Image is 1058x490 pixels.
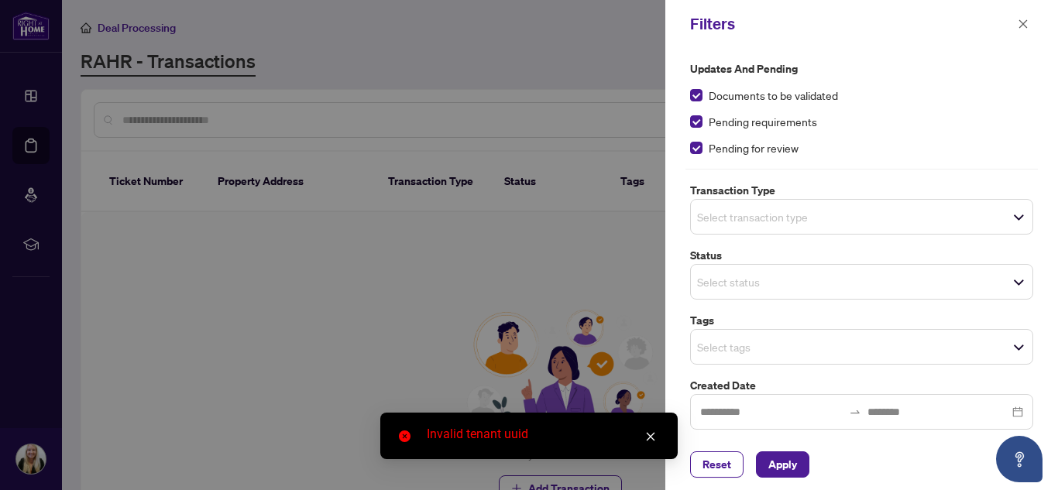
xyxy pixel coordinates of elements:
label: Status [690,247,1033,264]
span: Pending requirements [709,113,817,130]
span: Apply [768,452,797,477]
label: Transaction Type [690,182,1033,199]
span: to [849,406,861,418]
label: Created Date [690,377,1033,394]
span: close-circle [399,430,410,442]
span: Documents to be validated [709,87,838,104]
button: Reset [690,451,744,478]
button: Apply [756,451,809,478]
span: Reset [702,452,731,477]
span: close [645,431,656,442]
span: swap-right [849,406,861,418]
div: Invalid tenant uuid [427,425,659,444]
span: close [1018,19,1029,29]
a: Close [642,428,659,445]
span: Pending for review [709,139,799,156]
label: Tags [690,312,1033,329]
label: Updates and Pending [690,60,1033,77]
div: Filters [690,12,1013,36]
button: Open asap [996,436,1043,482]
